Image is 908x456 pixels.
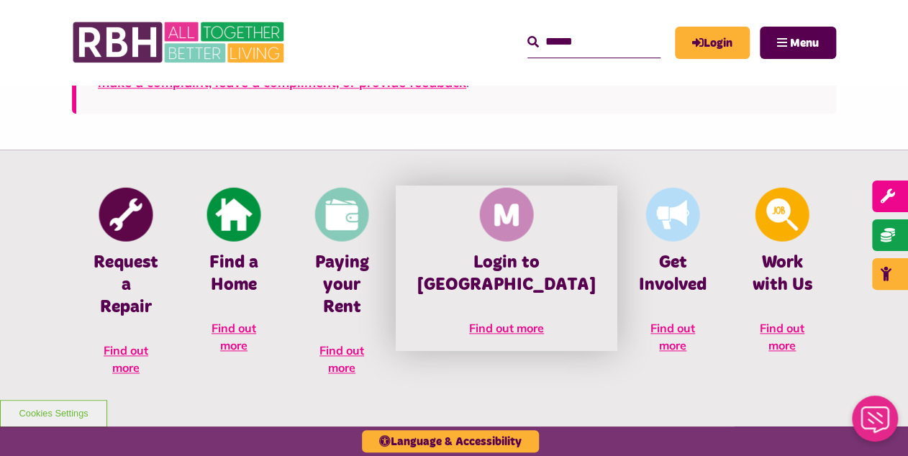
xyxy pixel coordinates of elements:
a: Click here to find out more about how to make a complaint, leave a compliment, or provide feedback [98,55,799,91]
span: Find out more [104,343,148,375]
h4: Find a Home [201,252,266,296]
a: Membership And Mutuality Login to [GEOGRAPHIC_DATA] Find out more [396,186,617,351]
h4: Request a Repair [94,252,158,319]
img: RBH [72,14,288,70]
span: Find out more [760,321,804,352]
h4: Work with Us [750,252,814,296]
button: Navigation [760,27,836,59]
h4: Paying your Rent [309,252,374,319]
input: Search [527,27,660,58]
img: Get Involved [646,187,700,241]
h4: Login to [GEOGRAPHIC_DATA] [417,252,596,296]
span: Find out more [650,321,695,352]
a: Report Repair Request a Repair Find out more [72,186,180,391]
img: Find A Home [207,187,261,241]
img: Looking For A Job [755,187,809,241]
a: Looking For A Job Work with Us Find out more [728,186,836,368]
span: Find out more [469,321,544,335]
iframe: Netcall Web Assistant for live chat [843,391,908,456]
a: Pay Rent Paying your Rent Find out more [288,186,396,391]
button: Language & Accessibility [362,430,539,452]
img: Membership And Mutuality [480,187,534,241]
a: MyRBH [675,27,750,59]
h4: Get Involved [639,252,707,296]
a: Find A Home Find a Home Find out more [180,186,288,368]
a: Get Involved Get Involved Find out more [617,186,728,368]
span: Find out more [212,321,256,352]
img: Pay Rent [315,187,369,241]
img: Report Repair [99,187,153,241]
span: Find out more [319,343,364,375]
span: Menu [790,37,819,49]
